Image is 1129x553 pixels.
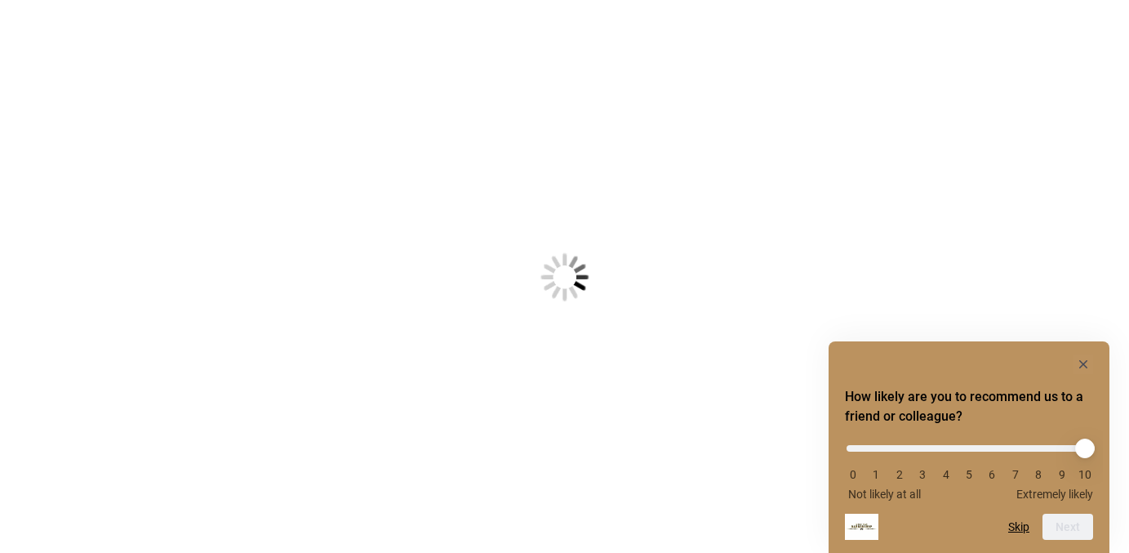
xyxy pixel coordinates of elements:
li: 1 [868,468,884,481]
li: 10 [1077,468,1093,481]
li: 9 [1054,468,1070,481]
li: 3 [914,468,931,481]
h2: How likely are you to recommend us to a friend or colleague? Select an option from 0 to 10, with ... [845,387,1093,426]
li: 0 [845,468,861,481]
span: Not likely at all [848,488,921,501]
button: Hide survey [1073,355,1093,374]
li: 4 [938,468,954,481]
li: 6 [984,468,1000,481]
li: 7 [1007,468,1024,481]
button: Next question [1042,514,1093,540]
img: Loading [460,172,669,381]
li: 5 [961,468,977,481]
span: Extremely likely [1016,488,1093,501]
div: How likely are you to recommend us to a friend or colleague? Select an option from 0 to 10, with ... [845,355,1093,540]
div: How likely are you to recommend us to a friend or colleague? Select an option from 0 to 10, with ... [845,433,1093,501]
button: Skip [1008,520,1029,533]
li: 2 [891,468,908,481]
li: 8 [1030,468,1047,481]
